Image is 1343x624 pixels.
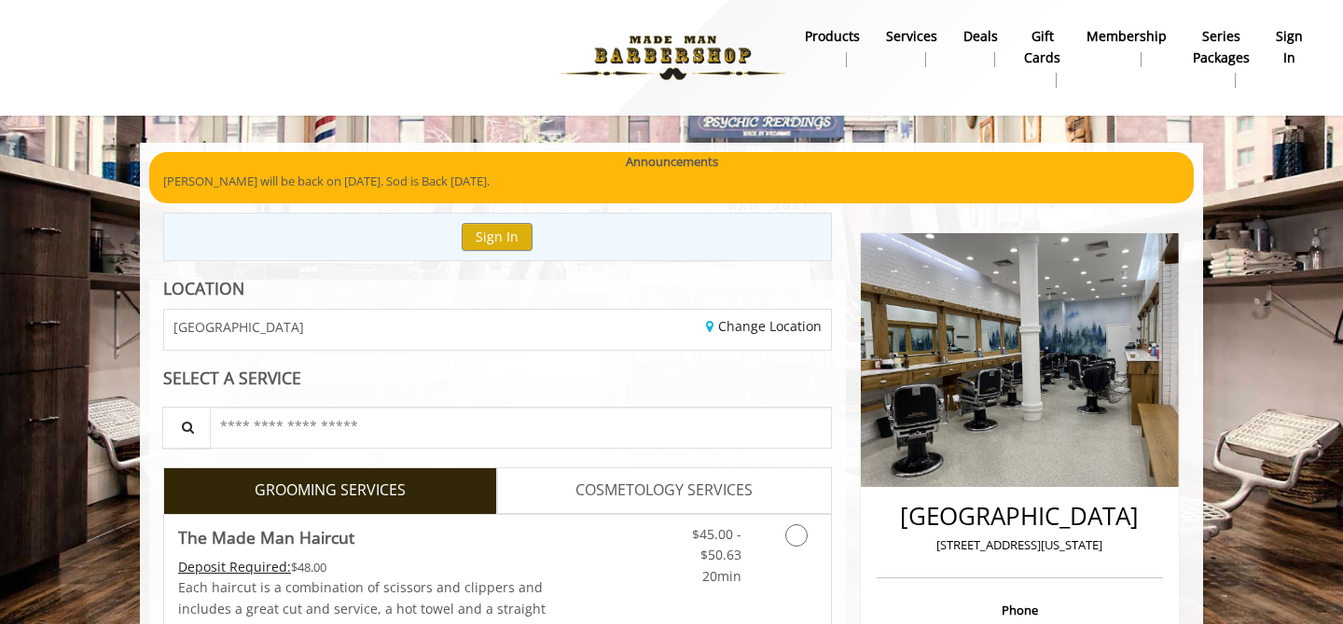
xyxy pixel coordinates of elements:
[255,478,406,503] span: GROOMING SERVICES
[692,525,741,563] span: $45.00 - $50.63
[1073,23,1180,72] a: MembershipMembership
[626,152,718,172] b: Announcements
[792,23,873,72] a: Productsproducts
[1276,26,1303,68] b: sign in
[950,23,1011,72] a: DealsDeals
[1180,23,1263,92] a: Series packagesSeries packages
[881,535,1158,555] p: [STREET_ADDRESS][US_STATE]
[805,26,860,47] b: products
[1193,26,1250,68] b: Series packages
[162,407,211,449] button: Service Search
[462,223,533,250] button: Sign In
[1024,26,1060,68] b: gift cards
[163,172,1180,191] p: [PERSON_NAME] will be back on [DATE]. Sod is Back [DATE].
[575,478,753,503] span: COSMETOLOGY SERVICES
[173,320,304,334] span: [GEOGRAPHIC_DATA]
[706,317,822,335] a: Change Location
[702,567,741,585] span: 20min
[545,7,801,109] img: Made Man Barbershop logo
[178,558,291,575] span: This service needs some Advance to be paid before we block your appointment
[881,603,1158,617] h3: Phone
[886,26,937,47] b: Services
[163,277,244,299] b: LOCATION
[1087,26,1167,47] b: Membership
[163,369,832,387] div: SELECT A SERVICE
[178,524,354,550] b: The Made Man Haircut
[963,26,998,47] b: Deals
[178,557,553,577] div: $48.00
[881,503,1158,530] h2: [GEOGRAPHIC_DATA]
[1263,23,1316,72] a: sign insign in
[873,23,950,72] a: ServicesServices
[1011,23,1073,92] a: Gift cardsgift cards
